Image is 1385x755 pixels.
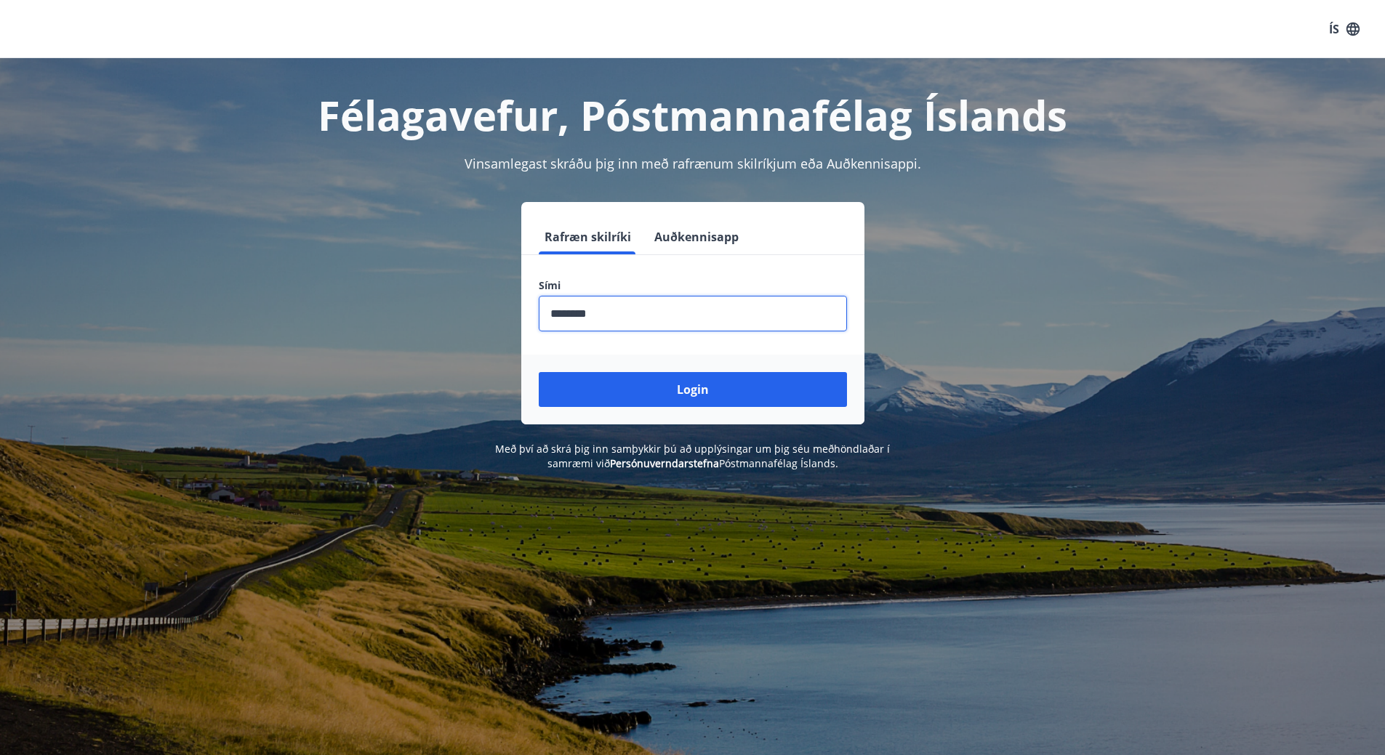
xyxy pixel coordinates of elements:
[1321,16,1368,42] button: ÍS
[539,278,847,293] label: Sími
[610,456,719,470] a: Persónuverndarstefna
[465,155,921,172] span: Vinsamlegast skráðu þig inn með rafrænum skilríkjum eða Auðkennisappi.
[539,372,847,407] button: Login
[187,87,1199,142] h1: Félagavefur, Póstmannafélag Íslands
[649,219,744,254] button: Auðkennisapp
[539,219,637,254] button: Rafræn skilríki
[495,442,890,470] span: Með því að skrá þig inn samþykkir þú að upplýsingar um þig séu meðhöndlaðar í samræmi við Póstman...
